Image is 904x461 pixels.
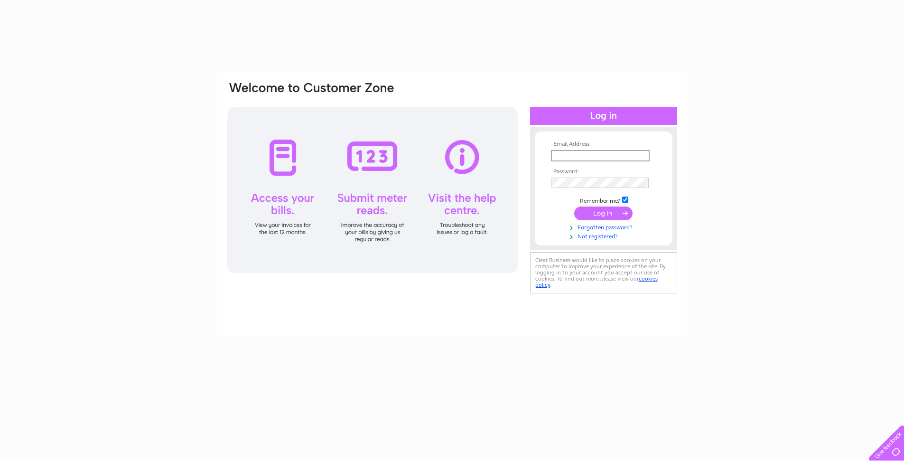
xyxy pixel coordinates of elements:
[549,195,659,205] td: Remember me?
[549,169,659,175] th: Password:
[535,275,658,288] a: cookies policy
[530,252,677,293] div: Clear Business would like to place cookies on your computer to improve your experience of the sit...
[551,222,659,231] a: Forgotten password?
[549,141,659,148] th: Email Address:
[574,207,633,220] input: Submit
[551,231,659,240] a: Not registered?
